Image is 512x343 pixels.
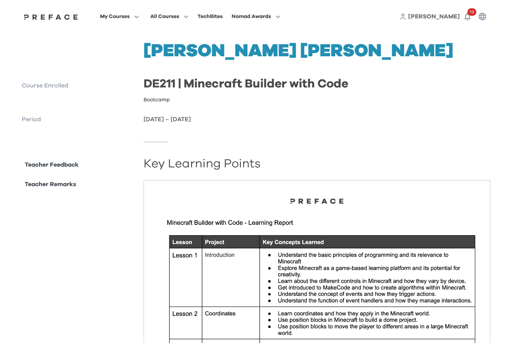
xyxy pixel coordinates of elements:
img: Preface Logo [22,14,80,20]
a: Preface Logo [22,14,80,20]
h1: [PERSON_NAME] [PERSON_NAME] [144,42,491,60]
p: Bootcamp [144,96,170,104]
span: [PERSON_NAME] [408,14,460,20]
button: My Courses [98,12,141,21]
a: [PERSON_NAME] [408,12,460,21]
h2: DE211 | Minecraft Builder with Code [144,78,491,90]
span: My Courses [100,12,130,21]
p: [DATE] – [DATE] [144,115,491,124]
span: Nomad Awards [232,12,271,21]
p: Course Enrolled [22,81,138,90]
button: 12 [460,9,475,24]
span: All Courses [150,12,179,21]
button: All Courses [148,12,191,21]
div: TechBites [198,12,223,21]
h2: Key Learning Points [144,160,491,168]
button: Nomad Awards [229,12,283,21]
p: Period [22,115,138,124]
p: Teacher Feedback [25,160,79,169]
span: 12 [467,8,476,16]
p: Teacher Remarks [25,180,76,189]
